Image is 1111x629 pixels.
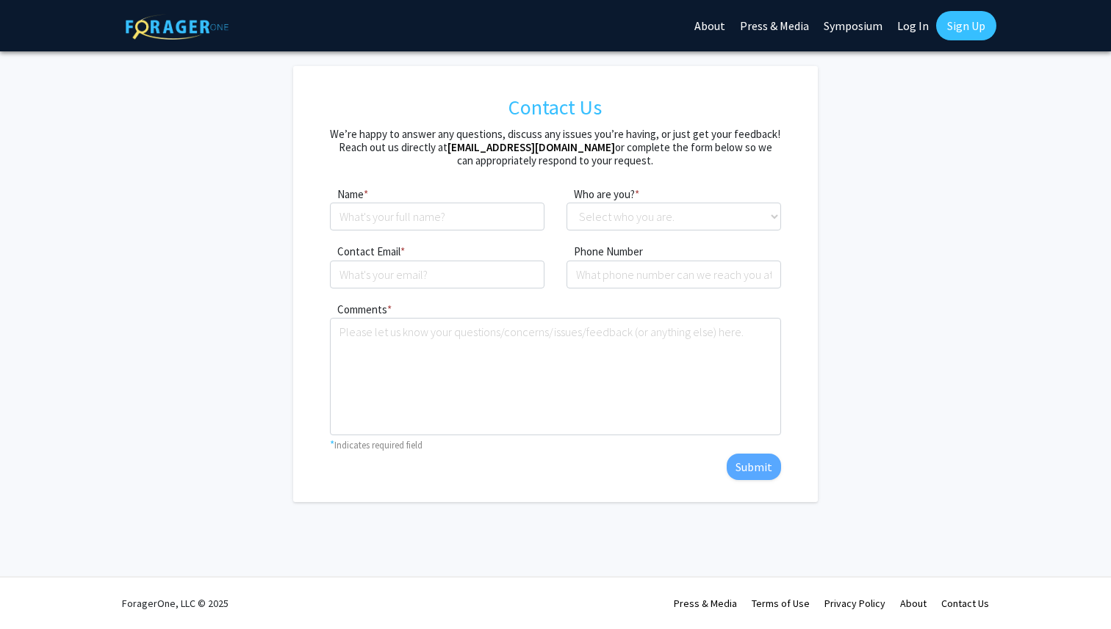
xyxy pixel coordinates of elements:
[567,244,643,261] label: Phone Number
[941,597,989,610] a: Contact Us
[727,454,781,480] button: Submit
[330,203,544,230] input: What's your full name?
[330,244,400,261] label: Contact Email
[567,261,781,288] input: What phone number can we reach you at?
[567,186,635,203] label: Who are you?
[900,597,927,610] a: About
[447,140,615,154] a: [EMAIL_ADDRESS][DOMAIN_NAME]
[122,578,229,629] div: ForagerOne, LLC © 2025
[330,302,387,319] label: Comments
[752,597,810,610] a: Terms of Use
[330,261,544,288] input: What's your email?
[330,128,780,167] h5: We’re happy to answer any questions, discuss any issues you’re having, or just get your feedback!...
[824,597,885,610] a: Privacy Policy
[334,439,423,451] small: Indicates required field
[674,597,737,610] a: Press & Media
[936,11,996,40] a: Sign Up
[330,88,780,128] h1: Contact Us
[126,14,229,40] img: ForagerOne Logo
[330,186,364,203] label: Name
